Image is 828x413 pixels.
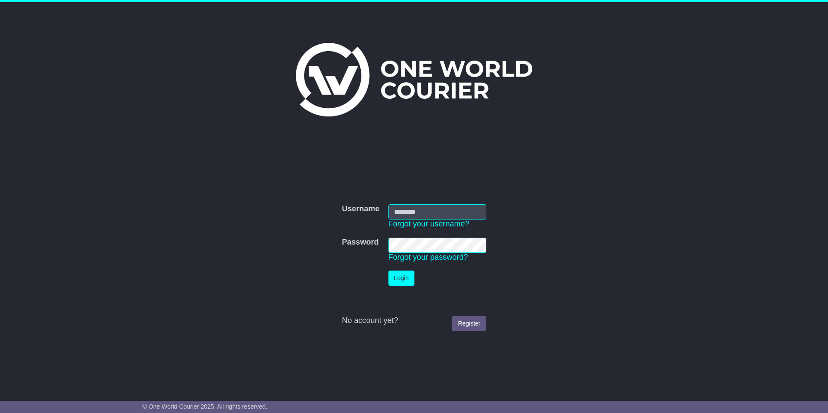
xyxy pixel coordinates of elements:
button: Login [388,271,414,286]
label: Username [342,204,379,214]
label: Password [342,238,378,247]
span: © One World Courier 2025. All rights reserved. [142,403,268,410]
a: Register [452,316,486,331]
img: One World [296,43,532,116]
a: Forgot your username? [388,219,469,228]
a: Forgot your password? [388,253,468,261]
div: No account yet? [342,316,486,326]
